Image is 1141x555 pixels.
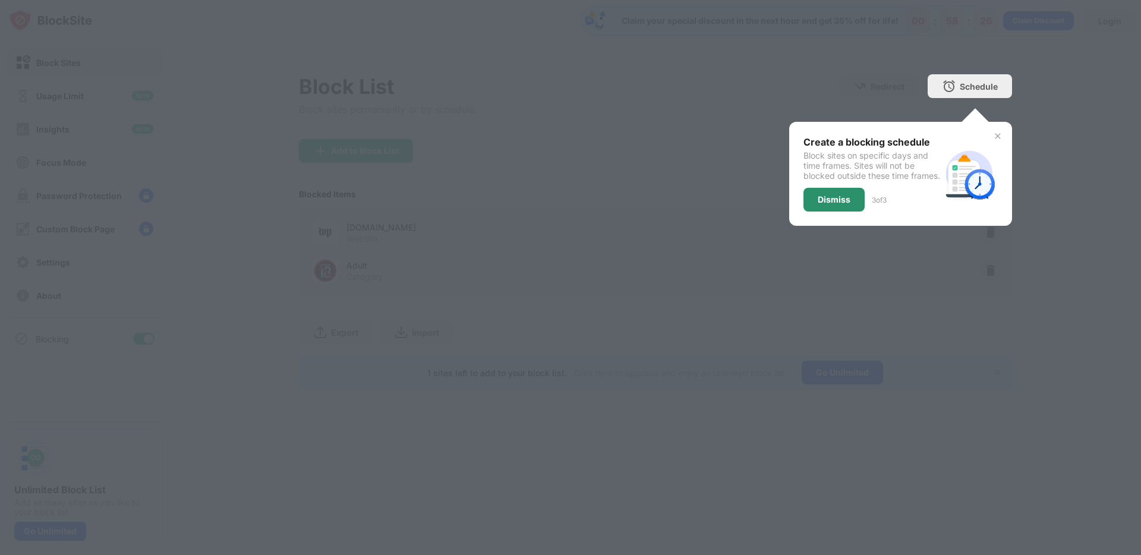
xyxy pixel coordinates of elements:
div: Schedule [960,81,998,92]
div: 3 of 3 [872,195,887,204]
div: Create a blocking schedule [803,136,941,148]
div: Dismiss [818,195,850,204]
img: x-button.svg [993,131,1003,141]
img: schedule.svg [941,146,998,203]
div: Block sites on specific days and time frames. Sites will not be blocked outside these time frames. [803,150,941,181]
